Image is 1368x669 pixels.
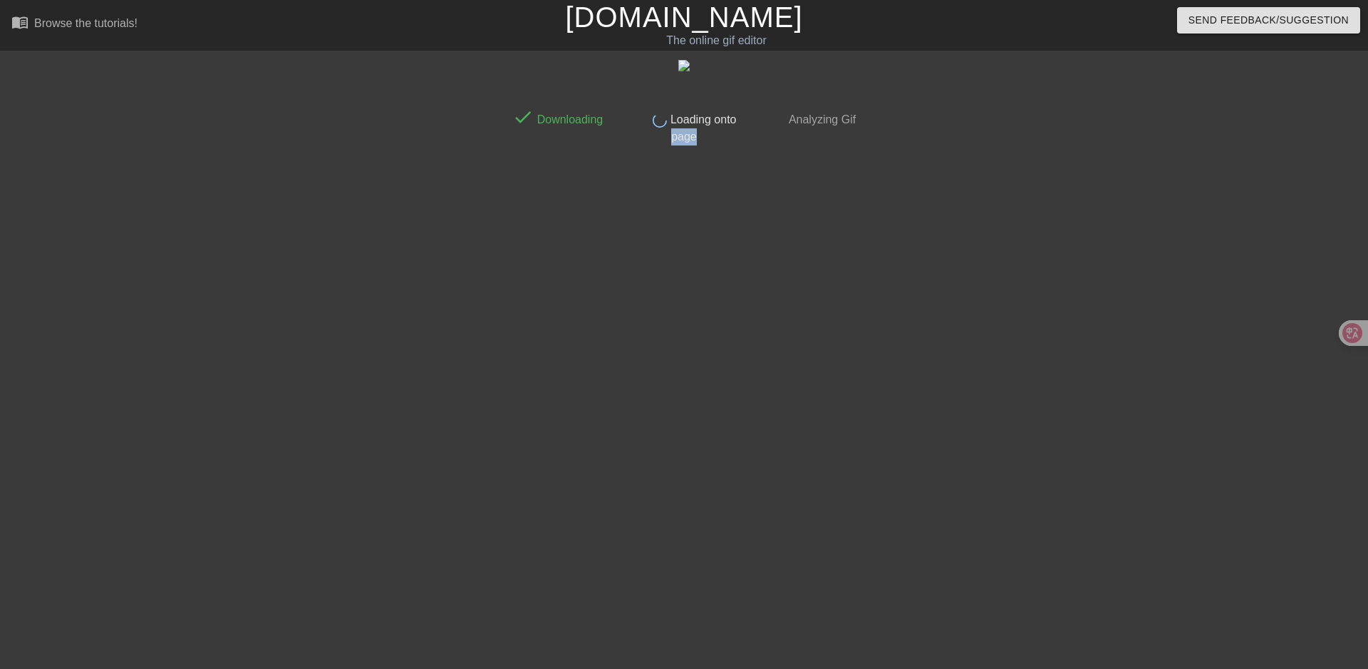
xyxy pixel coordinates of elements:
[534,113,603,126] span: Downloading
[512,106,534,128] span: done
[1188,11,1349,29] span: Send Feedback/Suggestion
[34,17,138,29] div: Browse the tutorials!
[463,32,970,49] div: The online gif editor
[11,14,138,36] a: Browse the tutorials!
[1177,7,1360,34] button: Send Feedback/Suggestion
[11,14,28,31] span: menu_book
[565,1,802,33] a: [DOMAIN_NAME]
[678,60,690,71] img: z9ey5.gif
[786,113,856,126] span: Analyzing Gif
[667,113,736,143] span: Loading onto page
